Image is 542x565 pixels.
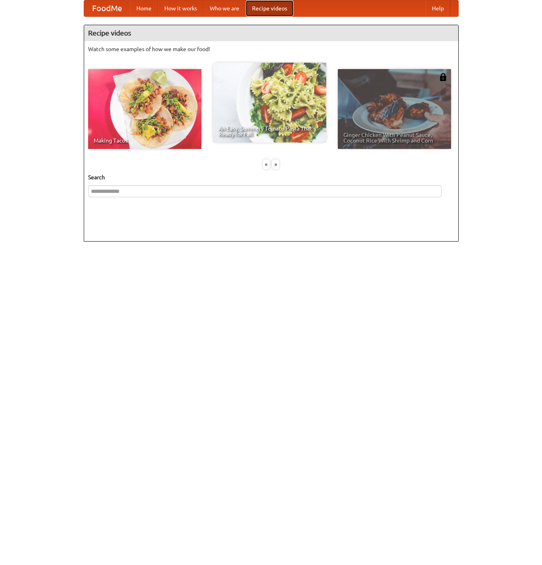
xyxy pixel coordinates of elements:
p: Watch some examples of how we make our food! [88,45,454,53]
span: Making Tacos [94,138,196,143]
a: FoodMe [84,0,130,16]
a: Making Tacos [88,69,201,149]
h4: Recipe videos [84,25,458,41]
div: « [263,159,270,169]
a: Who we are [203,0,246,16]
a: Recipe videos [246,0,294,16]
div: » [272,159,279,169]
a: How it works [158,0,203,16]
a: Help [426,0,450,16]
a: Home [130,0,158,16]
h5: Search [88,173,454,181]
a: An Easy, Summery Tomato Pasta That's Ready for Fall [213,63,326,143]
img: 483408.png [439,73,447,81]
span: An Easy, Summery Tomato Pasta That's Ready for Fall [219,126,321,137]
